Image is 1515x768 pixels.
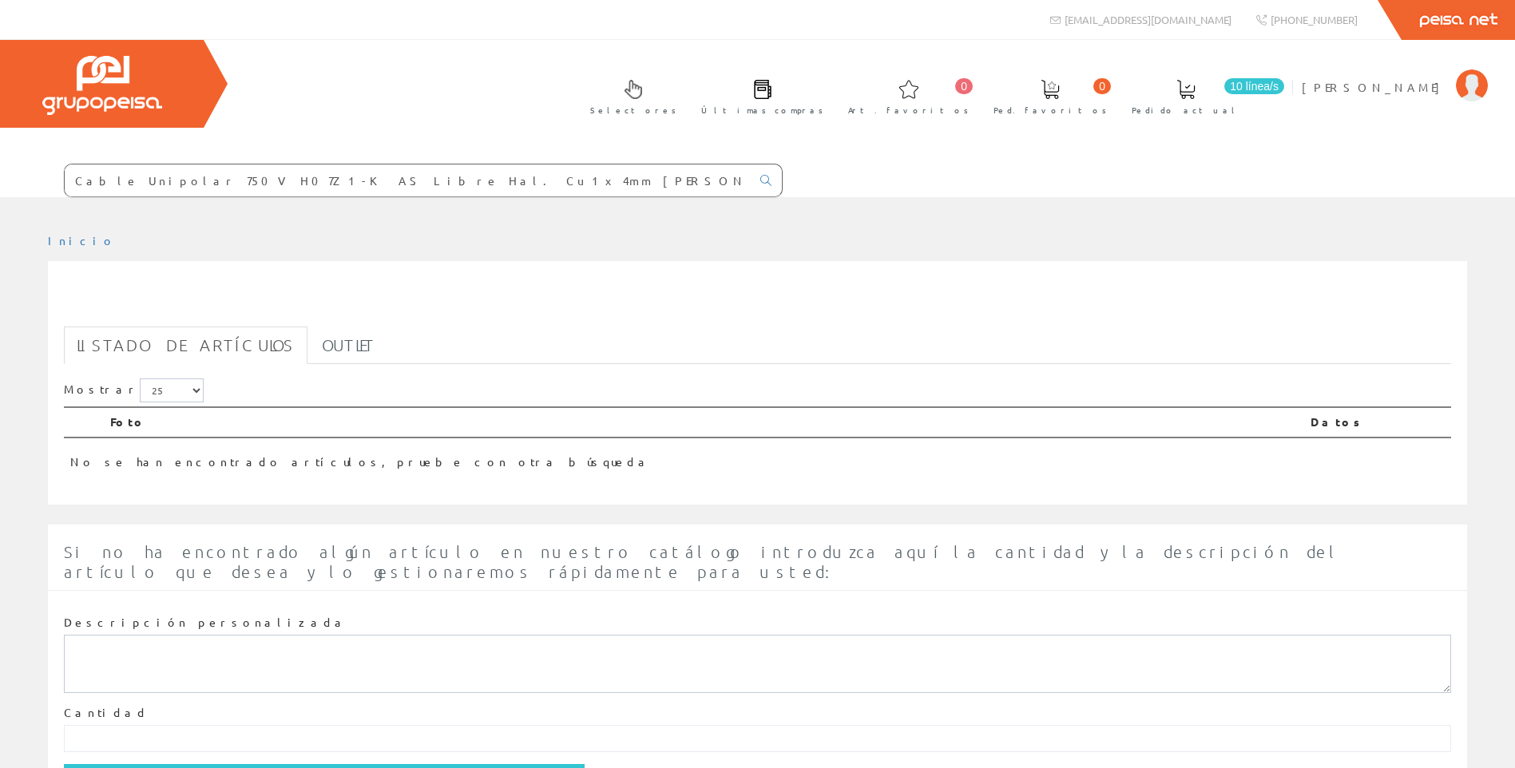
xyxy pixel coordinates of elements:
[64,437,1304,477] td: No se han encontrado artículos, pruebe con otra búsqueda
[1224,78,1284,94] span: 10 línea/s
[64,287,1451,319] h1: Cable Unipolar 750V H07Z1-K AS Libre Hal. Cu 1x4mm [PERSON_NAME]
[140,378,204,402] select: Mostrar
[64,615,347,631] label: Descripción personalizada
[1132,102,1240,118] span: Pedido actual
[64,327,307,364] a: Listado de artículos
[1304,407,1451,437] th: Datos
[309,327,388,364] a: Outlet
[590,102,676,118] span: Selectores
[64,378,204,402] label: Mostrar
[1302,66,1488,81] a: [PERSON_NAME]
[685,66,831,125] a: Últimas compras
[104,407,1304,437] th: Foto
[64,705,149,721] label: Cantidad
[993,102,1107,118] span: Ped. favoritos
[1271,13,1358,26] span: [PHONE_NUMBER]
[574,66,684,125] a: Selectores
[65,164,751,196] input: Buscar ...
[64,542,1342,581] span: Si no ha encontrado algún artículo en nuestro catálogo introduzca aquí la cantidad y la descripci...
[701,102,823,118] span: Últimas compras
[955,78,973,94] span: 0
[1302,79,1448,95] span: [PERSON_NAME]
[1065,13,1231,26] span: [EMAIL_ADDRESS][DOMAIN_NAME]
[48,233,116,247] a: Inicio
[848,102,969,118] span: Art. favoritos
[1116,66,1288,125] a: 10 línea/s Pedido actual
[42,56,162,115] img: Grupo Peisa
[1093,78,1111,94] span: 0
